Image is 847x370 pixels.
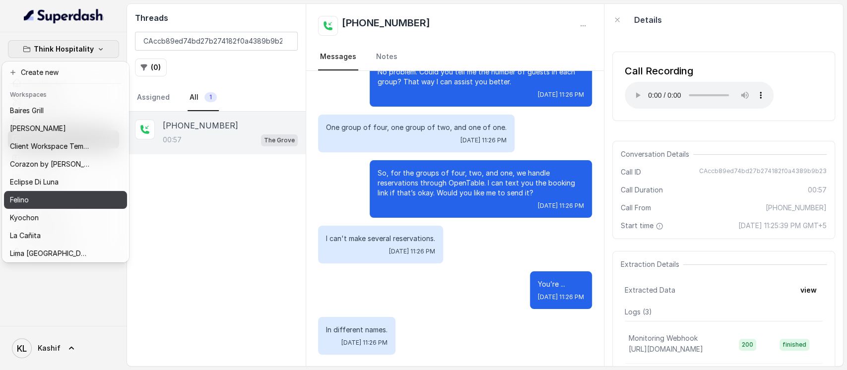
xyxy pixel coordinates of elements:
[2,62,129,262] div: Think Hospitality
[10,212,39,224] p: Kyochon
[10,158,89,170] p: Corazon by [PERSON_NAME]
[10,140,89,152] p: Client Workspace Template
[10,247,89,259] p: Lima [GEOGRAPHIC_DATA]
[4,63,127,81] button: Create new
[4,86,127,102] header: Workspaces
[34,43,94,55] p: Think Hospitality
[10,230,41,242] p: La Cañita
[10,194,29,206] p: Felino
[10,123,66,134] p: [PERSON_NAME]
[10,105,44,117] p: Baires Grill
[8,40,119,58] button: Think Hospitality
[10,176,59,188] p: Eclipse Di Luna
